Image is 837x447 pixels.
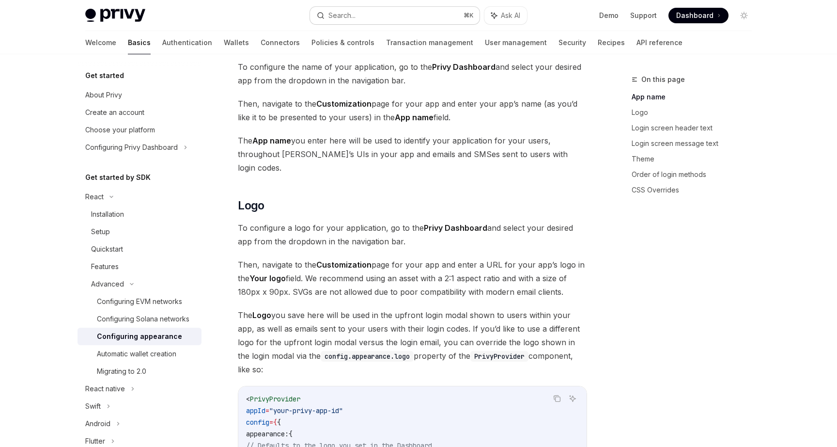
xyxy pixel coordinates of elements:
[246,418,269,427] span: config
[261,31,300,54] a: Connectors
[85,107,144,118] div: Create an account
[85,383,125,395] div: React native
[85,172,151,183] h5: Get started by SDK
[77,121,201,139] a: Choose your platform
[485,31,547,54] a: User management
[238,134,587,175] span: The you enter here will be used to identify your application for your users, throughout [PERSON_N...
[632,151,759,167] a: Theme
[85,31,116,54] a: Welcome
[311,31,374,54] a: Policies & controls
[636,31,682,54] a: API reference
[85,191,104,203] div: React
[91,278,124,290] div: Advanced
[316,99,372,109] strong: Customization
[598,31,625,54] a: Recipes
[551,392,563,405] button: Copy the contents from the code block
[632,136,759,151] a: Login screen message text
[77,293,201,310] a: Configuring EVM networks
[668,8,728,23] a: Dashboard
[632,89,759,105] a: App name
[736,8,752,23] button: Toggle dark mode
[77,223,201,240] a: Setup
[97,331,182,342] div: Configuring appearance
[289,430,293,438] span: {
[632,167,759,182] a: Order of login methods
[277,418,281,427] span: {
[77,258,201,275] a: Features
[424,223,487,233] strong: Privy Dashboard
[238,258,587,299] span: Then, navigate to the page for your app and enter a URL for your app’s logo in the field. We reco...
[558,31,586,54] a: Security
[91,226,110,238] div: Setup
[250,395,300,403] span: PrivyProvider
[97,313,189,325] div: Configuring Solana networks
[77,206,201,223] a: Installation
[599,11,619,20] a: Demo
[238,221,587,248] span: To configure a logo for your application, go to the and select your desired app from the dropdown...
[77,240,201,258] a: Quickstart
[252,310,271,320] strong: Logo
[162,31,212,54] a: Authentication
[566,392,579,405] button: Ask AI
[85,435,105,447] div: Flutter
[246,406,265,415] span: appId
[224,31,249,54] a: Wallets
[91,243,123,255] div: Quickstart
[249,273,286,283] strong: Your logo
[265,406,269,415] span: =
[97,348,176,360] div: Automatic wallet creation
[269,418,273,427] span: =
[632,105,759,120] a: Logo
[316,260,372,270] strong: Customization
[470,351,528,362] code: PrivyProvider
[77,104,201,121] a: Create an account
[310,7,480,24] button: Search...⌘K
[238,60,587,87] span: To configure the name of your application, go to the and select your desired app from the dropdow...
[328,10,356,21] div: Search...
[321,351,414,362] code: config.appearance.logo
[386,31,473,54] a: Transaction management
[85,124,155,136] div: Choose your platform
[77,86,201,104] a: About Privy
[238,198,264,213] span: Logo
[630,11,657,20] a: Support
[85,418,110,430] div: Android
[85,70,124,81] h5: Get started
[77,310,201,328] a: Configuring Solana networks
[432,62,496,72] strong: Privy Dashboard
[77,345,201,363] a: Automatic wallet creation
[85,9,145,22] img: light logo
[85,400,101,412] div: Swift
[85,89,122,101] div: About Privy
[97,296,182,307] div: Configuring EVM networks
[246,430,289,438] span: appearance:
[641,74,685,85] span: On this page
[91,261,119,272] div: Features
[395,112,434,122] strong: App name
[464,12,474,19] span: ⌘ K
[484,7,527,24] button: Ask AI
[77,363,201,380] a: Migrating to 2.0
[85,142,178,153] div: Configuring Privy Dashboard
[91,208,124,220] div: Installation
[501,11,520,20] span: Ask AI
[273,418,277,427] span: {
[128,31,151,54] a: Basics
[676,11,713,20] span: Dashboard
[97,366,146,377] div: Migrating to 2.0
[269,406,343,415] span: "your-privy-app-id"
[238,308,587,376] span: The you save here will be used in the upfront login modal shown to users within your app, as well...
[632,182,759,198] a: CSS Overrides
[632,120,759,136] a: Login screen header text
[246,395,250,403] span: <
[238,97,587,124] span: Then, navigate to the page for your app and enter your app’s name (as you’d like it to be present...
[252,136,291,145] strong: App name
[77,328,201,345] a: Configuring appearance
